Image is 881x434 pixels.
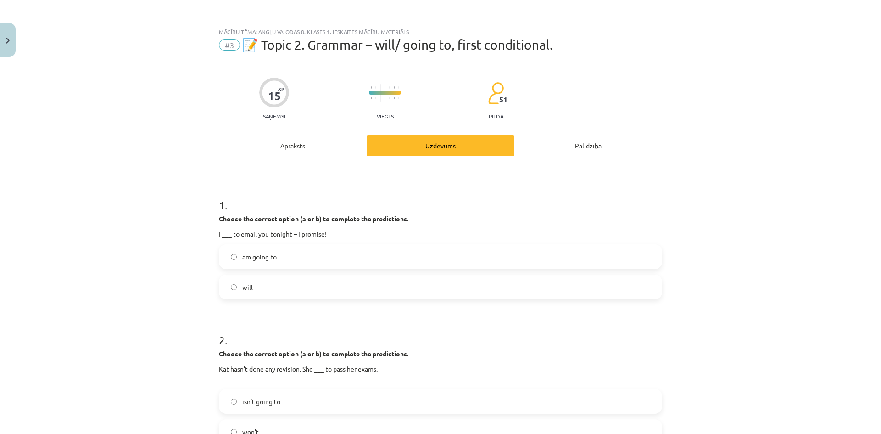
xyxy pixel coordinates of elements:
img: icon-short-line-57e1e144782c952c97e751825c79c345078a6d821885a25fce030b3d8c18986b.svg [389,86,390,89]
div: 15 [268,90,281,102]
img: icon-short-line-57e1e144782c952c97e751825c79c345078a6d821885a25fce030b3d8c18986b.svg [398,97,399,99]
div: Palīdzība [514,135,662,156]
span: XP [278,86,284,91]
input: will [231,284,237,290]
span: 📝 Topic 2. Grammar – will/ going to, first conditional. [242,37,553,52]
img: icon-short-line-57e1e144782c952c97e751825c79c345078a6d821885a25fce030b3d8c18986b.svg [385,97,385,99]
span: am going to [242,252,277,262]
p: Saņemsi [259,113,289,119]
strong: Choose the correct option (a or b) to complete the predictions. [219,214,408,223]
img: icon-short-line-57e1e144782c952c97e751825c79c345078a6d821885a25fce030b3d8c18986b.svg [398,86,399,89]
span: isn’t going to [242,397,280,406]
input: am going to [231,254,237,260]
h1: 1 . [219,183,662,211]
input: isn’t going to [231,399,237,405]
img: icon-long-line-d9ea69661e0d244f92f715978eff75569469978d946b2353a9bb055b3ed8787d.svg [380,84,381,102]
p: pilda [489,113,503,119]
img: icon-short-line-57e1e144782c952c97e751825c79c345078a6d821885a25fce030b3d8c18986b.svg [394,97,395,99]
span: 51 [499,96,507,104]
img: icon-short-line-57e1e144782c952c97e751825c79c345078a6d821885a25fce030b3d8c18986b.svg [385,86,385,89]
div: Mācību tēma: Angļu valodas 8. klases 1. ieskaites mācību materiāls [219,28,662,35]
img: icon-short-line-57e1e144782c952c97e751825c79c345078a6d821885a25fce030b3d8c18986b.svg [394,86,395,89]
strong: Choose the correct option (a or b) to complete the predictions. [219,349,408,358]
img: icon-short-line-57e1e144782c952c97e751825c79c345078a6d821885a25fce030b3d8c18986b.svg [371,86,372,89]
img: icon-short-line-57e1e144782c952c97e751825c79c345078a6d821885a25fce030b3d8c18986b.svg [389,97,390,99]
p: Viegls [377,113,394,119]
img: students-c634bb4e5e11cddfef0936a35e636f08e4e9abd3cc4e673bd6f9a4125e45ecb1.svg [488,82,504,105]
h1: 2 . [219,318,662,346]
p: Kat hasn’t done any revision. She ___ to pass her exams. [219,364,662,383]
img: icon-short-line-57e1e144782c952c97e751825c79c345078a6d821885a25fce030b3d8c18986b.svg [371,97,372,99]
img: icon-close-lesson-0947bae3869378f0d4975bcd49f059093ad1ed9edebbc8119c70593378902aed.svg [6,38,10,44]
span: will [242,282,253,292]
div: Apraksts [219,135,367,156]
span: #3 [219,39,240,51]
div: Uzdevums [367,135,514,156]
p: I ___ to email you tonight – I promise! [219,229,662,239]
